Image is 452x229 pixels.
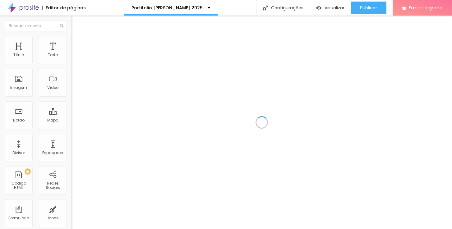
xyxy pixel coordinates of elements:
div: Texto [48,53,58,57]
span: Visualizar [325,5,344,10]
div: Editor de páginas [42,6,86,10]
div: Botão [13,118,25,122]
div: Vídeo [47,85,58,90]
span: Publicar [360,5,377,10]
div: Título [13,53,24,57]
img: view-1.svg [316,5,321,11]
div: Espaçador [42,151,63,155]
button: Publicar [351,2,386,14]
div: Imagem [10,85,27,90]
div: Formulário [8,216,29,220]
img: Icone [60,24,63,28]
button: Visualizar [310,2,351,14]
input: Buscar elemento [5,20,67,31]
div: Divisor [12,151,25,155]
div: Código HTML [6,181,31,190]
p: Portifolio [PERSON_NAME] 2025 [131,6,203,10]
div: Redes Sociais [40,181,65,190]
div: Mapa [47,118,58,122]
img: Icone [263,5,268,11]
div: Ícone [48,216,58,220]
span: Fazer Upgrade [409,5,443,10]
